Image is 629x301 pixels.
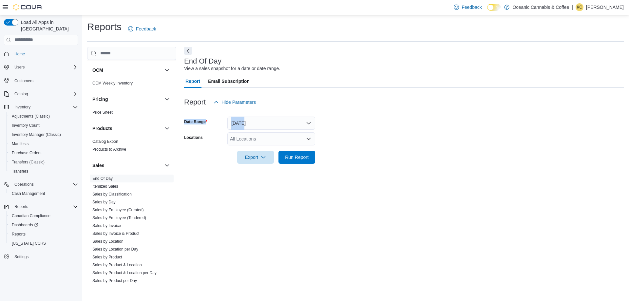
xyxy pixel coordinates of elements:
span: Transfers (Classic) [12,160,45,165]
button: Settings [1,252,81,261]
button: Operations [1,180,81,189]
span: Run Report [285,154,309,160]
span: Feedback [136,26,156,32]
span: Dashboards [12,222,38,228]
a: Sales by Day [92,200,116,204]
span: Sales by Employee (Created) [92,207,144,213]
span: Sales by Invoice [92,223,121,228]
p: | [572,3,573,11]
span: Dashboards [9,221,78,229]
button: Inventory Count [7,121,81,130]
a: Transfers (Classic) [9,158,47,166]
button: Inventory Manager (Classic) [7,130,81,139]
div: View a sales snapshot for a date or date range. [184,65,280,72]
button: Transfers (Classic) [7,158,81,167]
span: Adjustments (Classic) [12,114,50,119]
div: Pricing [87,108,176,119]
a: Sales by Employee (Created) [92,208,144,212]
a: Sales by Location per Day [92,247,138,252]
p: Oceanic Cannabis & Coffee [513,3,569,11]
a: Sales by Product [92,255,122,259]
button: Users [12,63,27,71]
a: Sales by Employee (Tendered) [92,216,146,220]
button: Open list of options [306,136,311,141]
span: Export [241,151,270,164]
h3: Products [92,125,112,132]
span: Sales by Day [92,199,116,205]
button: Run Report [278,151,315,164]
a: Dashboards [9,221,41,229]
h3: Sales [92,162,105,169]
a: Purchase Orders [9,149,44,157]
span: Feedback [462,4,482,10]
nav: Complex example [4,47,78,278]
span: Reports [9,230,78,238]
button: [US_STATE] CCRS [7,239,81,248]
span: Sales by Employee (Tendered) [92,215,146,220]
button: Inventory [1,103,81,112]
div: Sales [87,175,176,287]
a: Home [12,50,28,58]
button: Adjustments (Classic) [7,112,81,121]
div: OCM [87,79,176,90]
button: Reports [7,230,81,239]
span: Operations [14,182,34,187]
a: Customers [12,77,36,85]
a: Settings [12,253,31,261]
a: Sales by Classification [92,192,132,197]
span: Adjustments (Classic) [9,112,78,120]
a: [US_STATE] CCRS [9,239,48,247]
div: Products [87,138,176,156]
button: Inventory [12,103,33,111]
a: Feedback [125,22,159,35]
a: Sales by Location [92,239,124,244]
label: Date Range [184,119,207,124]
span: Inventory [14,104,30,110]
button: Pricing [92,96,162,103]
span: Inventory Count [9,122,78,129]
span: Washington CCRS [9,239,78,247]
span: Catalog Export [92,139,118,144]
button: Operations [12,180,36,188]
span: Canadian Compliance [9,212,78,220]
span: Inventory Manager (Classic) [9,131,78,139]
span: Catalog [12,90,78,98]
span: Home [14,51,25,57]
span: Manifests [9,140,78,148]
a: Transfers [9,167,31,175]
a: Dashboards [7,220,81,230]
span: Transfers (Classic) [9,158,78,166]
button: Sales [92,162,162,169]
h3: Report [184,98,206,106]
button: Export [237,151,274,164]
a: Cash Management [9,190,48,198]
button: Purchase Orders [7,148,81,158]
span: Canadian Compliance [12,213,50,218]
h3: Pricing [92,96,108,103]
span: Manifests [12,141,29,146]
label: Locations [184,135,203,140]
a: Sales by Product per Day [92,278,137,283]
button: Reports [12,203,31,211]
h3: End Of Day [184,57,221,65]
button: OCM [92,67,162,73]
span: Transfers [9,167,78,175]
a: Products to Archive [92,147,126,152]
h1: Reports [87,20,122,33]
a: Price Sheet [92,110,113,115]
span: Settings [12,253,78,261]
a: OCM Weekly Inventory [92,81,133,85]
button: Products [163,124,171,132]
span: [US_STATE] CCRS [12,241,46,246]
span: Sales by Product per Day [92,278,137,283]
a: Sales by Invoice & Product [92,231,139,236]
span: Report [185,75,200,88]
span: Customers [14,78,33,84]
span: Purchase Orders [12,150,42,156]
span: Purchase Orders [9,149,78,157]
